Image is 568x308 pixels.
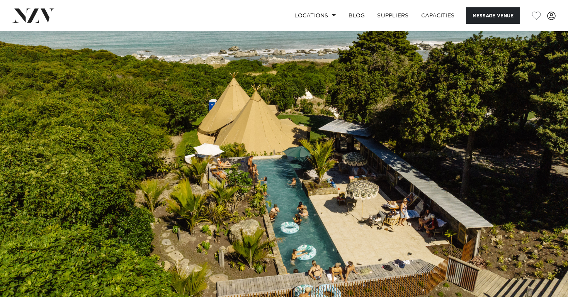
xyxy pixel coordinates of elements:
img: nzv-logo.png [12,8,54,22]
a: BLOG [342,7,371,24]
button: Message Venue [466,7,520,24]
a: SUPPLIERS [371,7,415,24]
a: Locations [288,7,342,24]
a: Capacities [415,7,461,24]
